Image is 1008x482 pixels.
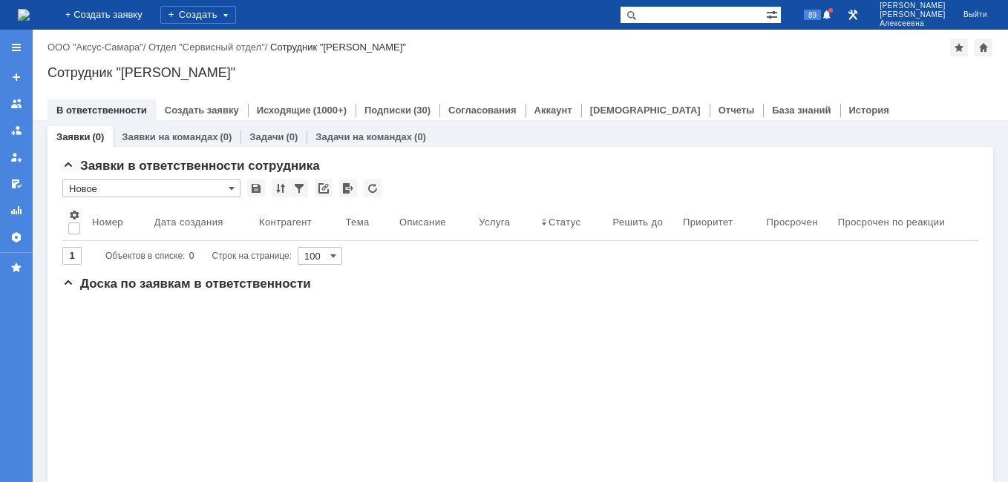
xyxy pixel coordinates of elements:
[4,145,28,169] a: Мои заявки
[4,172,28,196] a: Мои согласования
[92,131,104,142] div: (0)
[4,199,28,222] a: Отчеты
[880,1,946,10] span: [PERSON_NAME]
[18,9,30,21] img: logo
[844,6,862,24] a: Перейти в интерфейс администратора
[290,179,308,197] div: Фильтрация...
[590,105,701,116] a: [DEMOGRAPHIC_DATA]
[340,203,394,241] th: Тема
[259,217,312,228] div: Контрагент
[18,9,30,21] a: Перейти на домашнюю страницу
[975,39,992,56] div: Сделать домашней страницей
[399,217,446,228] div: Описание
[122,131,217,142] a: Заявки на командах
[48,65,993,80] div: Сотрудник "[PERSON_NAME]"
[56,131,90,142] a: Заявки
[48,42,148,53] div: /
[253,203,340,241] th: Контрагент
[448,105,517,116] a: Согласования
[189,247,194,265] div: 0
[92,217,123,228] div: Номер
[339,179,357,197] div: Экспорт списка
[148,42,265,53] a: Отдел "Сервисный отдел"
[4,65,28,89] a: Создать заявку
[479,217,510,228] div: Услуга
[677,203,761,241] th: Приоритет
[766,7,781,21] span: Расширенный поиск
[413,105,431,116] div: (30)
[105,251,185,261] span: Объектов в списке:
[257,105,311,116] a: Исходящие
[880,19,946,28] span: Алексеевна
[160,6,236,24] div: Создать
[804,10,821,20] span: 89
[148,203,253,241] th: Дата создания
[473,203,535,241] th: Услуга
[154,217,223,228] div: Дата создания
[346,217,370,228] div: Тема
[534,105,572,116] a: Аккаунт
[272,179,289,197] div: Сортировка...
[220,131,232,142] div: (0)
[165,105,239,116] a: Создать заявку
[56,105,147,116] a: В ответственности
[62,277,311,291] span: Доска по заявкам в ответственности
[68,209,80,221] span: Настройки
[4,119,28,142] a: Заявки в моей ответственности
[249,131,284,142] a: Задачи
[48,42,143,53] a: ООО "Аксус-Самара"
[849,105,889,116] a: История
[719,105,755,116] a: Отчеты
[313,105,347,116] div: (1000+)
[535,203,607,241] th: Статус
[315,179,333,197] div: Скопировать ссылку на список
[148,42,270,53] div: /
[549,217,580,228] div: Статус
[880,10,946,19] span: [PERSON_NAME]
[247,179,265,197] div: Сохранить вид
[364,105,411,116] a: Подписки
[4,225,28,249] a: Настройки
[414,131,426,142] div: (0)
[105,247,292,265] i: Строк на странице:
[683,217,733,228] div: Приоритет
[838,217,945,228] div: Просрочен по реакции
[286,131,298,142] div: (0)
[62,159,320,173] span: Заявки в ответственности сотрудника
[270,42,406,53] div: Сотрудник "[PERSON_NAME]"
[612,217,663,228] div: Решить до
[86,203,148,241] th: Номер
[315,131,412,142] a: Задачи на командах
[364,179,382,197] div: Обновлять список
[4,92,28,116] a: Заявки на командах
[772,105,831,116] a: База знаний
[950,39,968,56] div: Добавить в избранное
[767,217,818,228] div: Просрочен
